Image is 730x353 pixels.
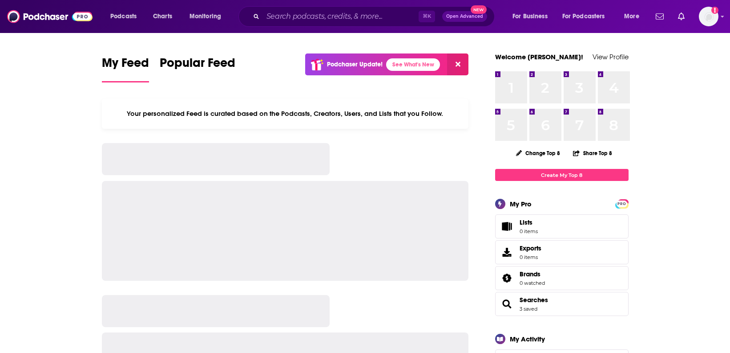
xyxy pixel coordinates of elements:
span: Exports [520,244,541,252]
a: Charts [147,9,177,24]
span: ⌘ K [419,11,435,22]
a: Show notifications dropdown [674,9,688,24]
svg: Add a profile image [711,7,718,14]
a: 3 saved [520,306,537,312]
button: Open AdvancedNew [442,11,487,22]
button: open menu [104,9,148,24]
span: Exports [498,246,516,259]
input: Search podcasts, credits, & more... [263,9,419,24]
button: Change Top 8 [511,148,566,159]
a: Searches [520,296,548,304]
a: Searches [498,298,516,310]
img: User Profile [699,7,718,26]
button: Share Top 8 [573,144,613,162]
span: Lists [520,218,538,226]
span: Searches [495,292,629,316]
span: Lists [520,218,532,226]
a: My Feed [102,55,149,82]
span: More [624,10,639,23]
a: See What's New [386,58,440,71]
a: Exports [495,240,629,264]
span: Monitoring [190,10,221,23]
span: Brands [495,266,629,290]
button: open menu [618,9,650,24]
div: Your personalized Feed is curated based on the Podcasts, Creators, Users, and Lists that you Follow. [102,99,469,129]
a: Lists [495,214,629,238]
a: Show notifications dropdown [652,9,667,24]
a: 0 watched [520,280,545,286]
a: Popular Feed [160,55,235,82]
span: 0 items [520,254,541,260]
div: My Pro [510,200,532,208]
span: Podcasts [110,10,137,23]
a: View Profile [593,53,629,61]
span: For Business [512,10,548,23]
span: My Feed [102,55,149,76]
button: open menu [506,9,559,24]
span: Popular Feed [160,55,235,76]
span: 0 items [520,228,538,234]
button: open menu [557,9,618,24]
span: Charts [153,10,172,23]
button: open menu [183,9,233,24]
a: Brands [498,272,516,284]
a: Create My Top 8 [495,169,629,181]
a: Brands [520,270,545,278]
span: New [471,5,487,14]
span: Brands [520,270,540,278]
span: Open Advanced [446,14,483,19]
span: For Podcasters [562,10,605,23]
a: PRO [617,200,627,207]
span: Logged in as mdaniels [699,7,718,26]
button: Show profile menu [699,7,718,26]
div: Search podcasts, credits, & more... [247,6,503,27]
span: Lists [498,220,516,233]
a: Welcome [PERSON_NAME]! [495,53,583,61]
p: Podchaser Update! [327,61,383,68]
img: Podchaser - Follow, Share and Rate Podcasts [7,8,93,25]
div: My Activity [510,335,545,343]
